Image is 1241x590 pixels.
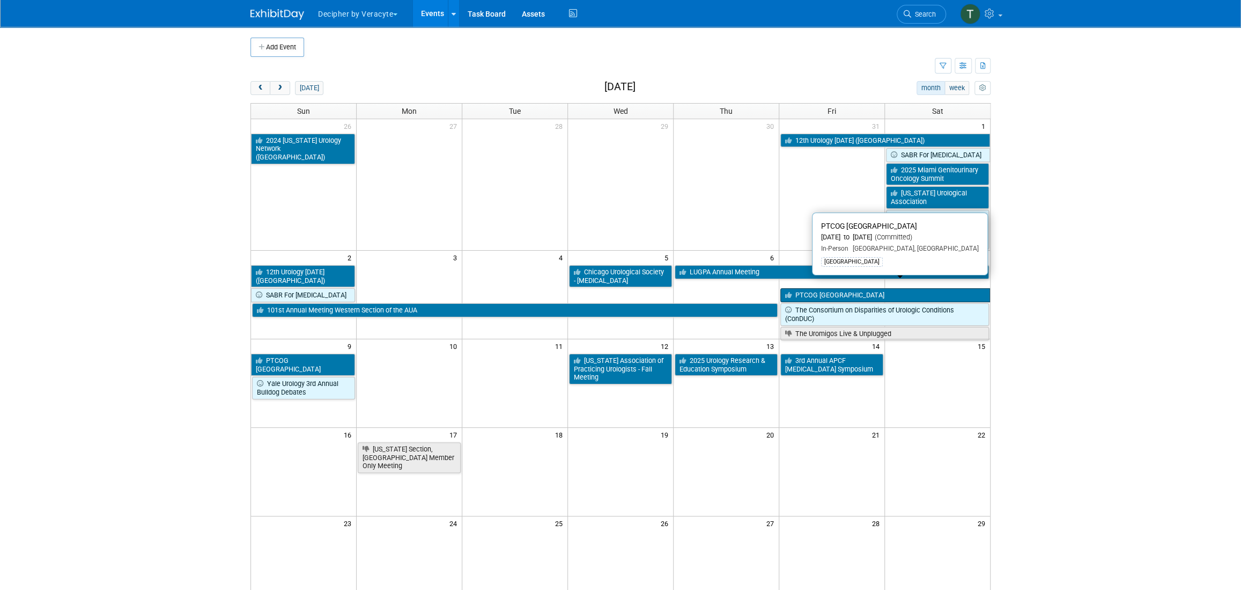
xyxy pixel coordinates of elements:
[977,516,990,530] span: 29
[251,354,355,376] a: PTCOG [GEOGRAPHIC_DATA]
[448,119,462,133] span: 27
[554,428,567,441] span: 18
[886,186,989,208] a: [US_STATE] Urological Association
[554,119,567,133] span: 28
[821,233,979,242] div: [DATE] to [DATE]
[250,38,304,57] button: Add Event
[448,516,462,530] span: 24
[343,119,356,133] span: 26
[663,251,673,264] span: 5
[660,428,673,441] span: 19
[252,377,355,399] a: Yale Urology 3rd Annual Bulldog Debates
[872,233,912,241] span: (Committed)
[297,107,310,115] span: Sun
[977,428,990,441] span: 22
[343,516,356,530] span: 23
[675,354,778,376] a: 2025 Urology Research & Education Symposium
[765,119,779,133] span: 30
[871,428,884,441] span: 21
[821,222,917,230] span: PTCOG [GEOGRAPHIC_DATA]
[780,303,989,325] a: The Consortium on Disparities of Urologic Conditions (ConDUC)
[980,119,990,133] span: 1
[886,148,990,162] a: SABR For [MEDICAL_DATA]
[554,339,567,353] span: 11
[871,516,884,530] span: 28
[660,516,673,530] span: 26
[848,245,979,252] span: [GEOGRAPHIC_DATA], [GEOGRAPHIC_DATA]
[554,516,567,530] span: 25
[250,81,270,95] button: prev
[780,327,989,341] a: The Uromigos Live & Unplugged
[660,119,673,133] span: 29
[780,134,990,148] a: 12th Urology [DATE] ([GEOGRAPHIC_DATA])
[780,354,883,376] a: 3rd Annual APCF [MEDICAL_DATA] Symposium
[821,257,883,267] div: [GEOGRAPHIC_DATA]
[974,81,991,95] button: myCustomButton
[765,428,779,441] span: 20
[402,107,417,115] span: Mon
[720,107,733,115] span: Thu
[252,303,778,317] a: 101st Annual Meeting Western Section of the AUA
[613,107,627,115] span: Wed
[452,251,462,264] span: 3
[911,10,936,18] span: Search
[604,81,636,93] h2: [DATE]
[558,251,567,264] span: 4
[780,288,990,302] a: PTCOG [GEOGRAPHIC_DATA]
[251,134,355,164] a: 2024 [US_STATE] Urology Network ([GEOGRAPHIC_DATA])
[251,288,355,302] a: SABR For [MEDICAL_DATA]
[917,81,945,95] button: month
[886,163,989,185] a: 2025 Miami Genitourinary Oncology Summit
[897,5,946,24] a: Search
[977,339,990,353] span: 15
[509,107,521,115] span: Tue
[251,265,355,287] a: 12th Urology [DATE] ([GEOGRAPHIC_DATA])
[828,107,836,115] span: Fri
[660,339,673,353] span: 12
[346,251,356,264] span: 2
[871,119,884,133] span: 31
[979,85,986,92] i: Personalize Calendar
[675,265,989,279] a: LUGPA Annual Meeting
[569,354,672,384] a: [US_STATE] Association of Practicing Urologists - Fall Meeting
[765,339,779,353] span: 13
[871,339,884,353] span: 14
[448,339,462,353] span: 10
[295,81,323,95] button: [DATE]
[944,81,969,95] button: week
[448,428,462,441] span: 17
[960,4,980,24] img: Tony Alvarado
[343,428,356,441] span: 16
[932,107,943,115] span: Sat
[250,9,304,20] img: ExhibitDay
[821,245,848,252] span: In-Person
[765,516,779,530] span: 27
[346,339,356,353] span: 9
[569,265,672,287] a: Chicago Urological Society - [MEDICAL_DATA]
[358,442,461,473] a: [US_STATE] Section, [GEOGRAPHIC_DATA] Member Only Meeting
[270,81,290,95] button: next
